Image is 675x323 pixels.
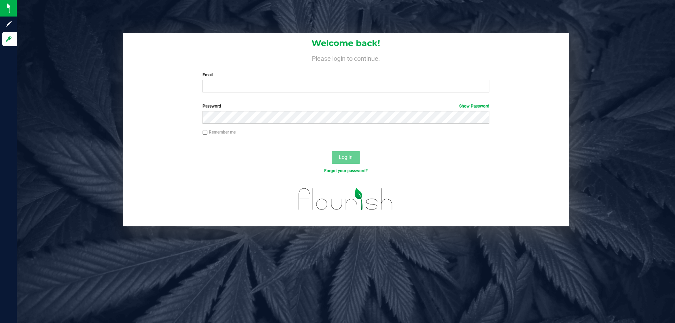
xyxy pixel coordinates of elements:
[459,104,489,109] a: Show Password
[5,35,12,43] inline-svg: Log in
[202,130,207,135] input: Remember me
[5,20,12,27] inline-svg: Sign up
[123,53,569,62] h4: Please login to continue.
[202,129,236,135] label: Remember me
[202,72,489,78] label: Email
[332,151,360,164] button: Log In
[202,104,221,109] span: Password
[339,154,353,160] span: Log In
[290,181,401,217] img: flourish_logo.svg
[324,168,368,173] a: Forgot your password?
[123,39,569,48] h1: Welcome back!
